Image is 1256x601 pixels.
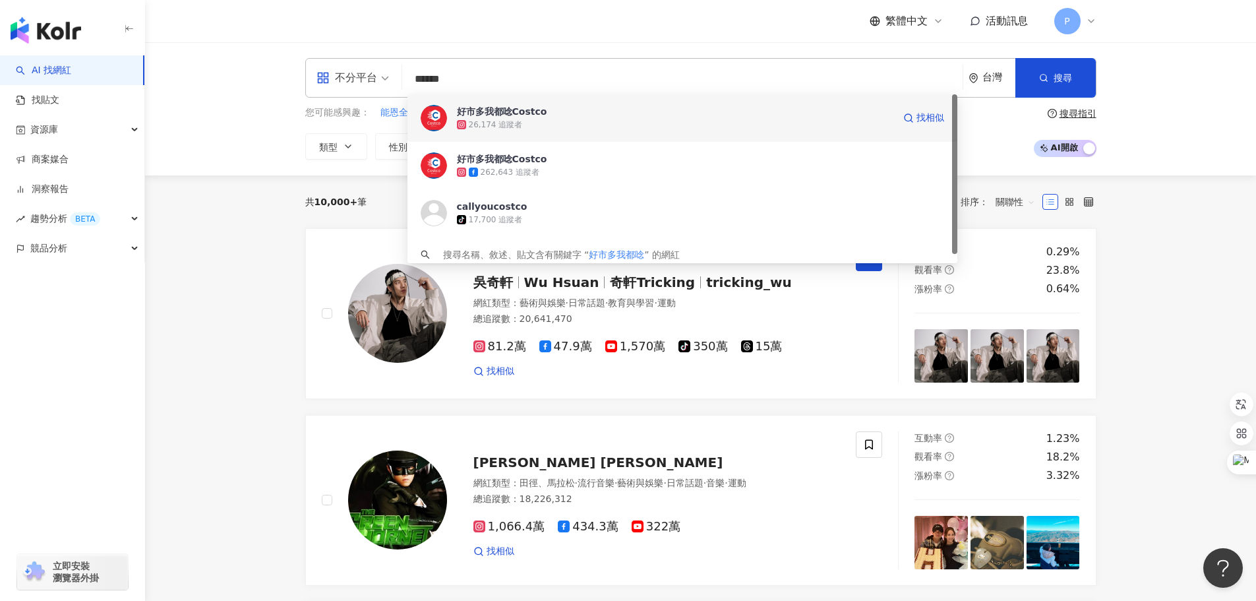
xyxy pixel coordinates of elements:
span: 觀看率 [914,451,942,462]
div: 排序： [961,191,1042,212]
div: 好市多我都唸Costco [457,152,547,166]
button: 能恩全護3 [380,106,424,120]
a: 找相似 [473,365,514,378]
span: environment [969,73,978,83]
div: 0.29% [1046,245,1080,259]
div: BETA [70,212,100,226]
span: 運動 [657,298,676,308]
span: · [703,478,706,488]
span: · [654,298,657,308]
span: question-circle [945,471,954,480]
span: 找相似 [487,365,514,378]
span: 漲粉率 [914,470,942,481]
span: 奇軒Tricking [610,274,695,290]
div: 總追蹤數 ： 18,226,312 [473,493,841,506]
img: post-image [1027,329,1080,383]
div: 1.23% [1046,431,1080,446]
span: tricking_wu [706,274,792,290]
a: chrome extension立即安裝 瀏覽器外掛 [17,554,128,590]
span: 田徑、馬拉松 [520,478,575,488]
span: [PERSON_NAME] [PERSON_NAME] [473,455,723,470]
a: KOL Avatar吳奇軒Wu Hsuan奇軒Trickingtricking_wu網紅類型：藝術與娛樂·日常話題·教育與學習·運動總追蹤數：20,641,47081.2萬47.9萬1,570萬... [305,228,1096,399]
div: 不分平台 [316,67,377,88]
span: 漲粉率 [914,284,942,294]
span: 434.3萬 [558,520,618,534]
img: KOL Avatar [348,264,447,363]
span: 找相似 [487,545,514,558]
span: 趨勢分析 [30,204,100,234]
a: searchAI 找網紅 [16,64,71,77]
span: 流行音樂 [578,478,614,488]
span: 立即安裝 瀏覽器外掛 [53,560,99,584]
span: · [614,478,617,488]
span: question-circle [945,452,954,461]
span: 好市多我都唸 [589,249,644,260]
div: 17,700 追蹤者 [469,214,523,226]
span: 教育與學習 [608,298,654,308]
span: appstore [316,71,330,84]
a: 洞察報告 [16,183,69,196]
span: 322萬 [632,520,680,534]
span: 81.2萬 [473,340,526,354]
span: 您可能感興趣： [305,106,370,119]
div: 好市多我都唸Costco [457,105,547,118]
img: KOL Avatar [421,105,447,131]
span: 運動 [728,478,746,488]
img: post-image [1027,516,1080,569]
span: question-circle [1048,109,1057,118]
span: 繁體中文 [885,14,928,28]
a: 找相似 [903,105,944,131]
img: post-image [914,516,968,569]
div: 總追蹤數 ： 20,641,470 [473,313,841,326]
span: 關聯性 [996,191,1035,212]
iframe: Help Scout Beacon - Open [1203,548,1243,588]
span: 資源庫 [30,115,58,144]
img: logo [11,17,81,44]
div: 共 筆 [305,197,367,207]
span: rise [16,214,25,224]
div: 搜尋名稱、敘述、貼文含有關鍵字 “ ” 的網紅 [443,247,680,262]
div: callyoucostco [457,200,527,213]
div: 台灣 [982,72,1015,83]
img: post-image [971,329,1024,383]
div: 網紅類型 ： [473,297,841,310]
span: 互動率 [914,433,942,443]
span: 藝術與娛樂 [520,298,566,308]
span: 藝術與娛樂 [617,478,663,488]
span: 日常話題 [667,478,703,488]
span: · [663,478,666,488]
div: 搜尋指引 [1060,108,1096,119]
div: 262,643 追蹤者 [481,167,539,178]
span: 350萬 [678,340,727,354]
span: 吳奇軒 [473,274,513,290]
span: 觀看率 [914,265,942,275]
img: post-image [914,329,968,383]
span: P [1064,14,1069,28]
span: 10,000+ [314,197,358,207]
span: 1,570萬 [605,340,666,354]
a: 找相似 [473,545,514,558]
span: 活動訊息 [986,15,1028,27]
span: 搜尋 [1054,73,1072,83]
span: search [421,250,430,259]
img: KOL Avatar [421,152,447,179]
span: Wu Hsuan [524,274,599,290]
div: 18.2% [1046,450,1080,464]
span: · [575,478,578,488]
span: 47.9萬 [539,340,592,354]
span: 15萬 [741,340,783,354]
span: 類型 [319,142,338,152]
button: 類型 [305,133,367,160]
img: post-image [971,516,1024,569]
span: · [725,478,727,488]
div: 0.64% [1046,282,1080,296]
span: · [605,298,608,308]
span: 日常話題 [568,298,605,308]
img: chrome extension [21,561,47,583]
div: 網紅類型 ： [473,477,841,490]
span: 音樂 [706,478,725,488]
a: 找貼文 [16,94,59,107]
span: · [566,298,568,308]
span: question-circle [945,265,954,274]
button: 搜尋 [1015,58,1096,98]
